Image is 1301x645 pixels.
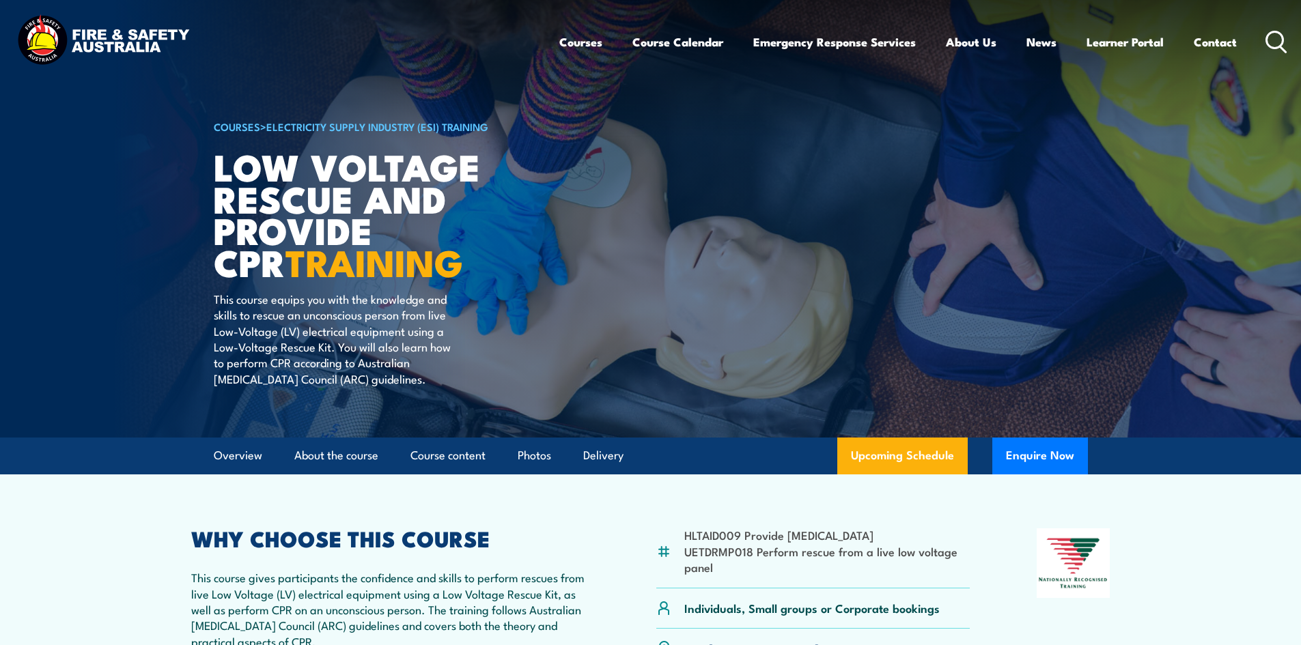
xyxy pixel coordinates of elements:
p: Individuals, Small groups or Corporate bookings [684,600,940,616]
h2: WHY CHOOSE THIS COURSE [191,528,590,547]
li: UETDRMP018 Perform rescue from a live low voltage panel [684,543,970,575]
a: Courses [559,24,602,60]
a: Course Calendar [632,24,723,60]
h6: > [214,118,551,134]
a: Delivery [583,438,624,474]
h1: Low Voltage Rescue and Provide CPR [214,150,551,278]
a: Overview [214,438,262,474]
a: Learner Portal [1087,24,1164,60]
button: Enquire Now [992,438,1088,474]
a: Electricity Supply Industry (ESI) Training [266,119,488,134]
img: Nationally Recognised Training logo. [1037,528,1110,598]
a: Photos [518,438,551,474]
a: About Us [946,24,996,60]
a: Contact [1194,24,1237,60]
p: This course equips you with the knowledge and skills to rescue an unconscious person from live Lo... [214,291,463,386]
strong: TRAINING [285,233,463,289]
a: Course content [410,438,486,474]
li: HLTAID009 Provide [MEDICAL_DATA] [684,527,970,543]
a: Emergency Response Services [753,24,916,60]
a: About the course [294,438,378,474]
a: Upcoming Schedule [837,438,968,474]
a: News [1026,24,1057,60]
a: COURSES [214,119,260,134]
